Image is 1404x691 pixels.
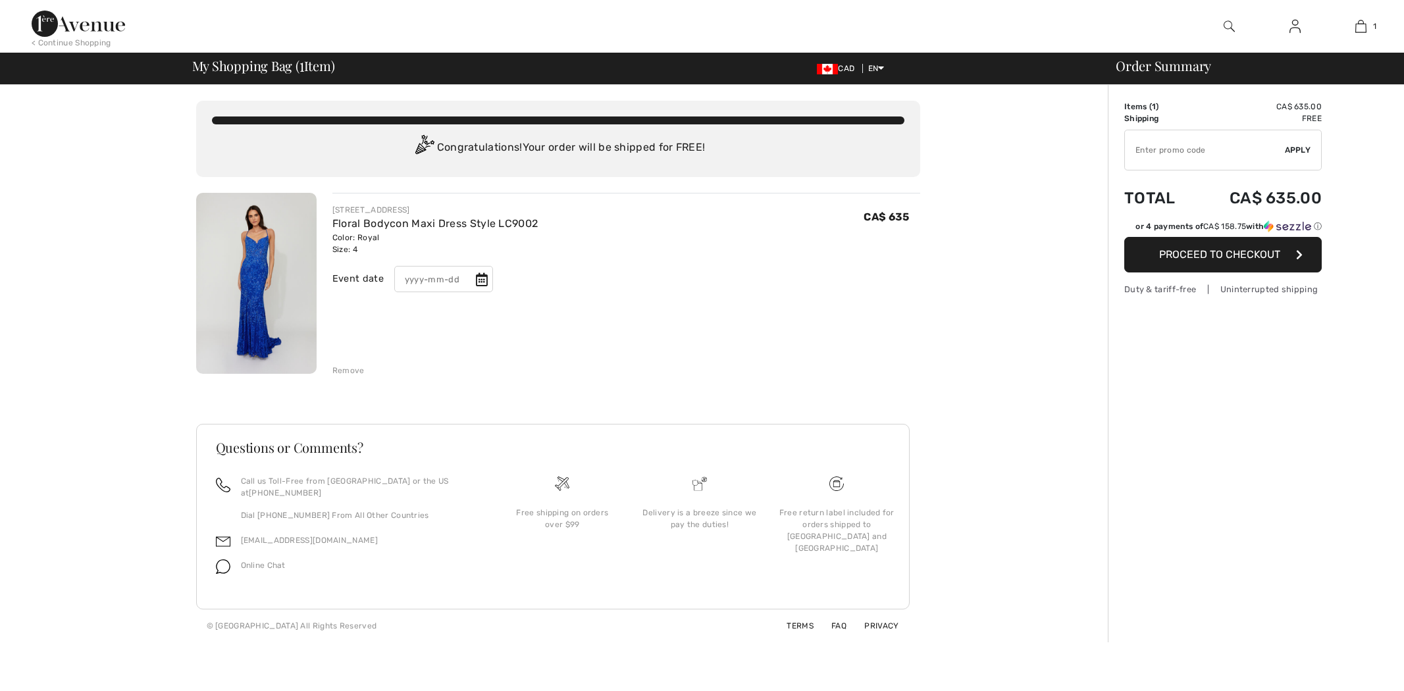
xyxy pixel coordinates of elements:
img: Sezzle [1264,220,1311,232]
img: call [216,478,230,492]
span: 1 [1152,102,1156,111]
td: Free [1195,113,1322,124]
span: EN [868,64,885,73]
div: Congratulations! Your order will be shipped for FREE! [212,135,904,161]
a: [EMAIL_ADDRESS][DOMAIN_NAME] [241,536,378,545]
a: Floral Bodycon Maxi Dress Style LC9002 [332,217,538,230]
a: 1 [1328,18,1393,34]
div: or 4 payments ofCA$ 158.75withSezzle Click to learn more about Sezzle [1124,220,1322,237]
img: Delivery is a breeze since we pay the duties! [692,476,707,491]
span: CA$ 635 [864,211,909,223]
span: CAD [817,64,860,73]
div: Color: Royal Size: 4 [332,232,538,255]
img: My Bag [1355,18,1366,34]
span: Proceed to Checkout [1159,248,1280,261]
div: < Continue Shopping [32,37,111,49]
input: yyyy-mm-dd [394,266,493,292]
td: CA$ 635.00 [1195,101,1322,113]
a: FAQ [816,621,846,630]
img: Canadian Dollar [817,64,838,74]
p: Dial [PHONE_NUMBER] From All Other Countries [241,509,479,521]
a: [PHONE_NUMBER] [249,488,321,498]
div: Free return label included for orders shipped to [GEOGRAPHIC_DATA] and [GEOGRAPHIC_DATA] [779,507,895,554]
div: Remove [332,365,365,376]
span: CA$ 158.75 [1203,222,1246,231]
p: Call us Toll-Free from [GEOGRAPHIC_DATA] or the US at [241,475,479,499]
td: Shipping [1124,113,1195,124]
td: Items ( ) [1124,101,1195,113]
div: Order Summary [1100,59,1396,72]
img: chat [216,559,230,574]
span: 1 [299,56,304,73]
a: Terms [771,621,814,630]
img: Floral Bodycon Maxi Dress Style LC9002 [196,193,317,374]
div: [STREET_ADDRESS] [332,204,538,216]
td: CA$ 635.00 [1195,176,1322,220]
img: Congratulation2.svg [411,135,437,161]
div: Event date [332,272,384,286]
div: or 4 payments of with [1135,220,1322,232]
span: My Shopping Bag ( Item) [192,59,335,72]
div: © [GEOGRAPHIC_DATA] All Rights Reserved [207,620,377,632]
img: search the website [1224,18,1235,34]
img: Free shipping on orders over $99 [829,476,844,491]
button: Proceed to Checkout [1124,237,1322,272]
div: Delivery is a breeze since we pay the duties! [642,507,758,530]
a: Sign In [1279,18,1311,35]
div: Duty & tariff-free | Uninterrupted shipping [1124,283,1322,295]
img: Free shipping on orders over $99 [555,476,569,491]
input: Promo code [1125,130,1285,170]
span: 1 [1373,20,1376,32]
a: Privacy [848,621,898,630]
img: email [216,534,230,549]
img: My Info [1289,18,1301,34]
img: 1ère Avenue [32,11,125,37]
td: Total [1124,176,1195,220]
span: Apply [1285,144,1311,156]
span: Online Chat [241,561,286,570]
div: Free shipping on orders over $99 [504,507,620,530]
h3: Questions or Comments? [216,441,890,454]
